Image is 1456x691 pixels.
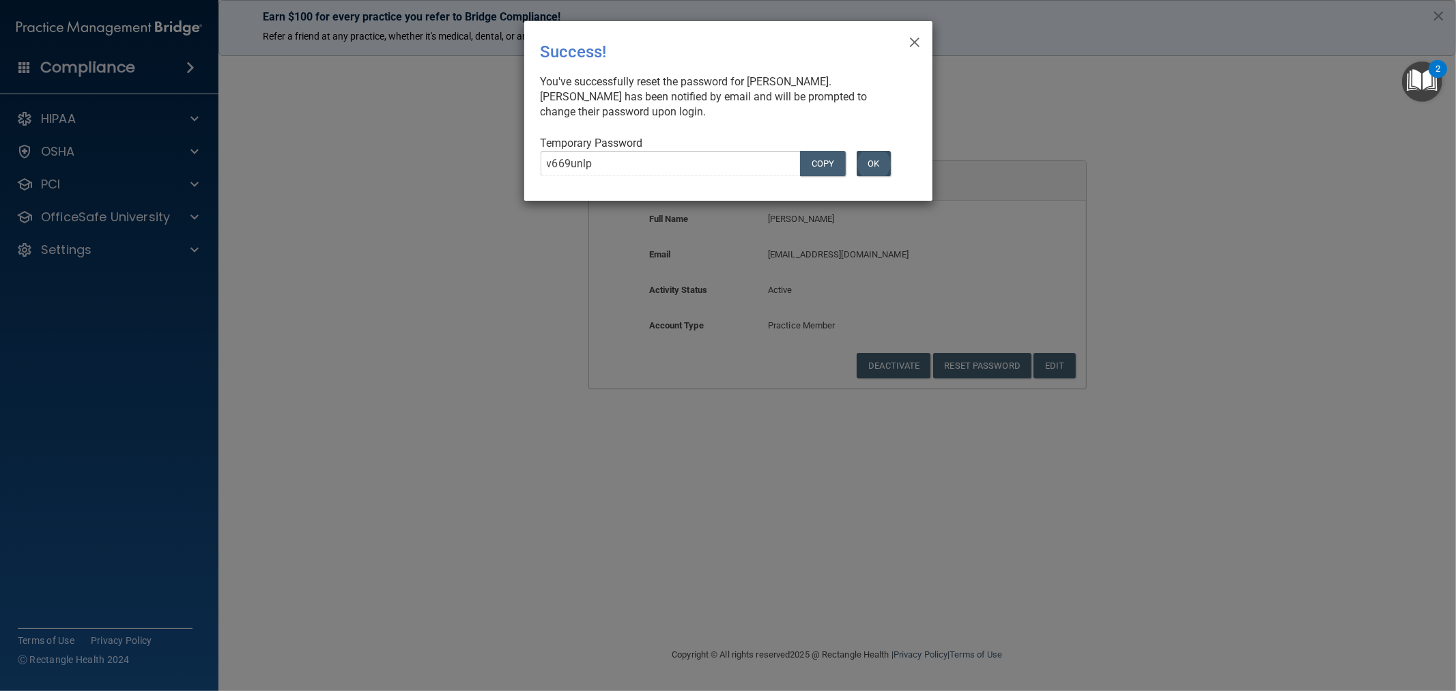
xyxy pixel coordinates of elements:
span: × [909,27,921,54]
div: 2 [1436,69,1440,87]
button: OK [857,151,891,176]
button: COPY [800,151,845,176]
span: Temporary Password [541,137,643,150]
div: Success! [541,32,860,72]
div: You've successfully reset the password for [PERSON_NAME]. [PERSON_NAME] has been notified by emai... [541,74,905,119]
button: Open Resource Center, 2 new notifications [1402,61,1442,102]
